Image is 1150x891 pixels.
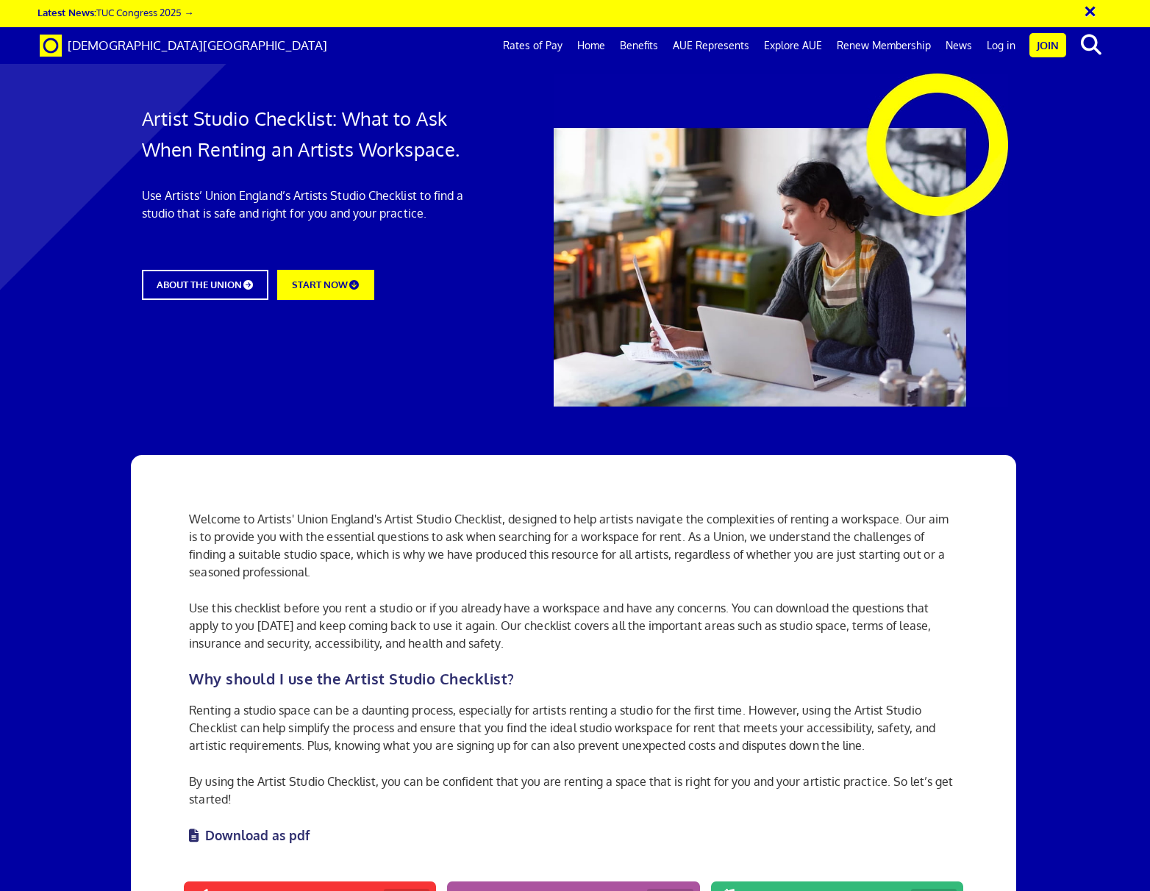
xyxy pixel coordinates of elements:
[979,27,1023,64] a: Log in
[142,103,490,165] h1: Artist Studio Checklist: What to Ask When Renting an Artists Workspace.
[189,701,957,754] p: Renting a studio space can be a daunting process, especially for artists renting a studio for the...
[938,27,979,64] a: News
[757,27,829,64] a: Explore AUE
[29,27,338,64] a: Brand [DEMOGRAPHIC_DATA][GEOGRAPHIC_DATA]
[189,599,957,652] p: Use this checklist before you rent a studio or if you already have a workspace and have any conce...
[37,6,193,18] a: Latest News:TUC Congress 2025 →
[142,187,490,222] p: Use Artists’ Union England’s Artists Studio Checklist to find a studio that is safe and right for...
[665,27,757,64] a: AUE Represents
[570,27,612,64] a: Home
[277,270,374,300] a: START NOW
[1029,33,1066,57] a: Join
[189,670,957,687] h2: Why should I use the Artist Studio Checklist?
[829,27,938,64] a: Renew Membership
[189,773,957,808] p: By using the Artist Studio Checklist, you can be confident that you are renting a space that is r...
[68,37,327,53] span: [DEMOGRAPHIC_DATA][GEOGRAPHIC_DATA]
[612,27,665,64] a: Benefits
[37,6,96,18] strong: Latest News:
[189,827,310,843] a: Download as pdf
[189,510,957,581] p: Welcome to Artists' Union England's Artist Studio Checklist, designed to help artists navigate th...
[496,27,570,64] a: Rates of Pay
[142,270,268,300] a: ABOUT THE UNION
[1069,29,1114,60] button: search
